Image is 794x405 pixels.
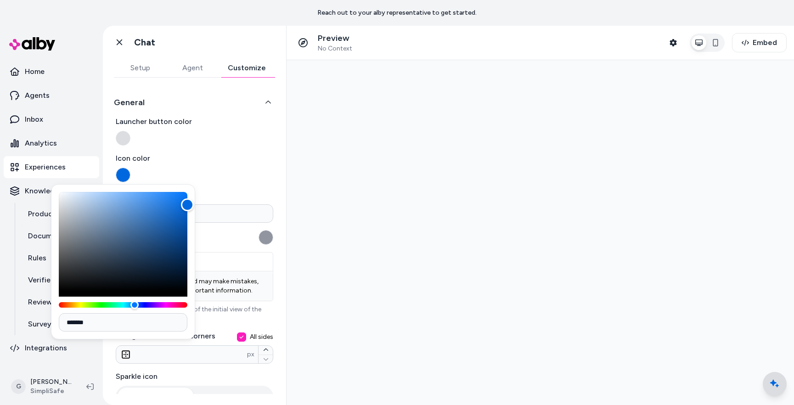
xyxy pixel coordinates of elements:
p: Survey Questions [28,319,89,330]
h1: Chat [134,37,155,48]
p: Inbox [25,114,43,125]
p: Reviews [28,297,56,308]
a: Analytics [4,132,99,154]
p: [PERSON_NAME] [30,377,72,387]
p: Analytics [25,138,57,149]
a: Documents [19,225,99,247]
span: Embed [753,37,777,48]
p: Preview [318,33,352,44]
span: Icon color [116,153,273,164]
button: General [114,96,275,109]
span: No Context [318,45,352,53]
button: G[PERSON_NAME]SimpliSafe [6,372,79,401]
a: Integrations [4,337,99,359]
p: Home [25,66,45,77]
a: Inbox [4,108,99,130]
p: Knowledge [25,186,63,197]
p: Integrations [25,343,67,354]
p: Agents [25,90,50,101]
span: SimpliSafe [30,387,72,396]
a: Survey Questions [19,313,99,335]
div: Color [59,192,187,291]
span: G [11,379,26,394]
button: Agent [166,59,219,77]
a: Experiences [4,156,99,178]
span: All sides [250,332,273,342]
a: Home [4,61,99,83]
p: Rules [28,253,46,264]
p: Documents [28,231,67,242]
button: Customize [219,59,275,77]
p: Products [28,208,59,219]
label: Sparkle icon [116,371,273,382]
p: Experiences [25,162,66,173]
span: px [247,350,254,359]
button: Launcher button color [116,131,130,146]
p: Verified Q&As [28,275,76,286]
img: alby Logo [9,37,55,51]
a: Rules [19,247,99,269]
a: Products [19,203,99,225]
span: Launcher button color [116,116,273,127]
button: All sides [237,332,246,342]
p: Reach out to your alby representative to get started. [317,8,477,17]
button: Knowledge [4,180,99,202]
button: Setup [114,59,166,77]
a: Agents [4,84,99,107]
a: Reviews [19,291,99,313]
button: Icon color [116,168,130,182]
button: Embed [732,33,787,52]
a: Verified Q&As [19,269,99,291]
div: Hue [59,302,187,308]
